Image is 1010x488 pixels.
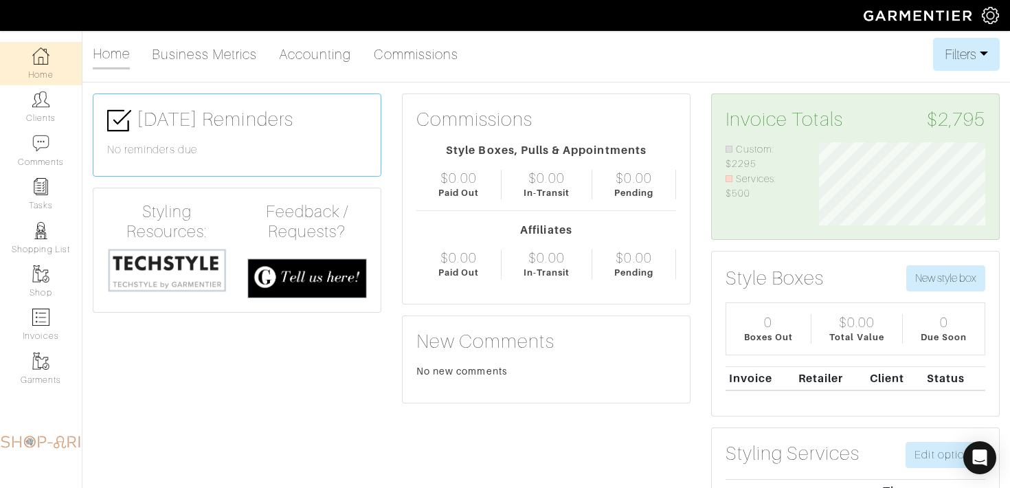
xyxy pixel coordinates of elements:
[416,142,676,159] div: Style Boxes, Pulls & Appointments
[107,202,227,242] h4: Styling Resources:
[524,186,570,199] div: In-Transit
[726,108,985,131] h3: Invoice Totals
[795,366,866,390] th: Retailer
[32,309,49,326] img: orders-icon-0abe47150d42831381b5fb84f609e132dff9fe21cb692f30cb5eec754e2cba89.png
[726,142,798,172] li: Custom: $2295
[152,41,257,68] a: Business Metrics
[857,3,982,27] img: garmentier-logo-header-white-b43fb05a5012e4ada735d5af1a66efaba907eab6374d6393d1fbf88cb4ef424d.png
[107,247,227,293] img: techstyle-93310999766a10050dc78ceb7f971a75838126fd19372ce40ba20cdf6a89b94b.png
[829,331,884,344] div: Total Value
[32,47,49,65] img: dashboard-icon-dbcd8f5a0b271acd01030246c82b418ddd0df26cd7fceb0bd07c9910d44c42f6.png
[524,266,570,279] div: In-Transit
[764,314,772,331] div: 0
[416,222,676,239] div: Affiliates
[866,366,923,390] th: Client
[528,170,564,186] div: $0.00
[438,186,479,199] div: Paid Out
[744,331,792,344] div: Boxes Out
[107,108,367,133] h3: [DATE] Reminders
[374,41,459,68] a: Commissions
[726,442,860,465] h3: Styling Services
[32,178,49,195] img: reminder-icon-8004d30b9f0a5d33ae49ab947aed9ed385cf756f9e5892f1edd6e32f2345188e.png
[940,314,948,331] div: 0
[933,38,1000,71] button: Filters
[927,108,985,131] span: $2,795
[107,144,367,157] h6: No reminders due
[247,258,367,298] img: feedback_requests-3821251ac2bd56c73c230f3229a5b25d6eb027adea667894f41107c140538ee0.png
[726,172,798,201] li: Services: $500
[528,249,564,266] div: $0.00
[906,265,985,291] button: New style box
[107,109,131,133] img: check-box-icon-36a4915ff3ba2bd8f6e4f29bc755bb66becd62c870f447fc0dd1365fcfddab58.png
[726,267,824,290] h3: Style Boxes
[440,249,476,266] div: $0.00
[921,331,966,344] div: Due Soon
[32,135,49,152] img: comment-icon-a0a6a9ef722e966f86d9cbdc48e553b5cf19dbc54f86b18d962a5391bc8f6eb6.png
[726,366,795,390] th: Invoice
[616,170,651,186] div: $0.00
[440,170,476,186] div: $0.00
[839,314,875,331] div: $0.00
[438,266,479,279] div: Paid Out
[32,222,49,239] img: stylists-icon-eb353228a002819b7ec25b43dbf5f0378dd9e0616d9560372ff212230b889e62.png
[416,108,533,131] h3: Commissions
[32,91,49,108] img: clients-icon-6bae9207a08558b7cb47a8932f037763ab4055f8c8b6bfacd5dc20c3e0201464.png
[982,7,999,24] img: gear-icon-white-bd11855cb880d31180b6d7d6211b90ccbf57a29d726f0c71d8c61bd08dd39cc2.png
[279,41,352,68] a: Accounting
[32,265,49,282] img: garments-icon-b7da505a4dc4fd61783c78ac3ca0ef83fa9d6f193b1c9dc38574b1d14d53ca28.png
[614,186,653,199] div: Pending
[923,366,985,390] th: Status
[416,364,676,378] div: No new comments
[616,249,651,266] div: $0.00
[32,353,49,370] img: garments-icon-b7da505a4dc4fd61783c78ac3ca0ef83fa9d6f193b1c9dc38574b1d14d53ca28.png
[963,441,996,474] div: Open Intercom Messenger
[906,442,985,468] a: Edit options
[416,330,676,353] h3: New Comments
[93,40,130,69] a: Home
[247,202,367,242] h4: Feedback / Requests?
[614,266,653,279] div: Pending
